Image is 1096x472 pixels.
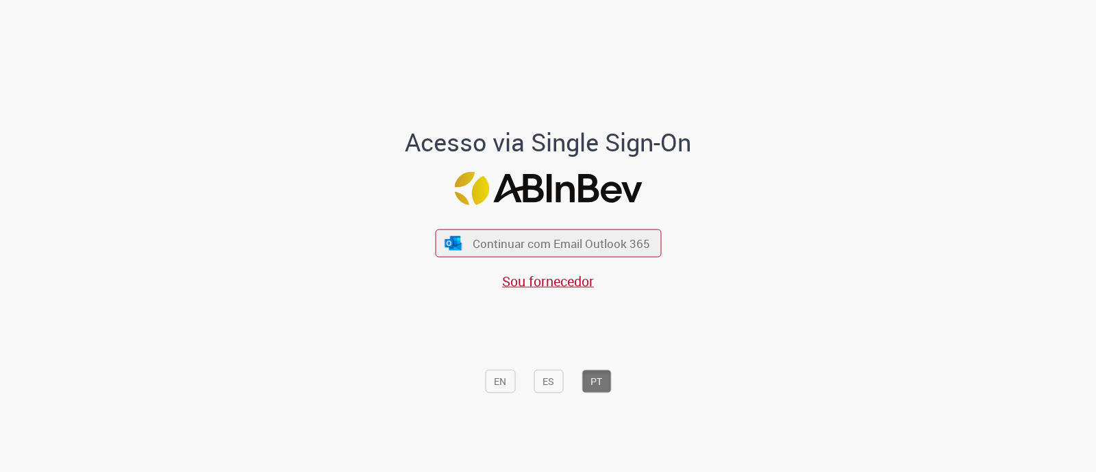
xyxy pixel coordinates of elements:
button: ES [534,369,563,393]
img: Logo ABInBev [454,172,642,206]
h1: Acesso via Single Sign-On [358,128,738,156]
button: PT [582,369,611,393]
span: Continuar com Email Outlook 365 [473,236,650,251]
a: Sou fornecedor [502,272,594,290]
button: EN [485,369,515,393]
img: ícone Azure/Microsoft 360 [444,236,463,250]
button: ícone Azure/Microsoft 360 Continuar com Email Outlook 365 [435,229,661,258]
